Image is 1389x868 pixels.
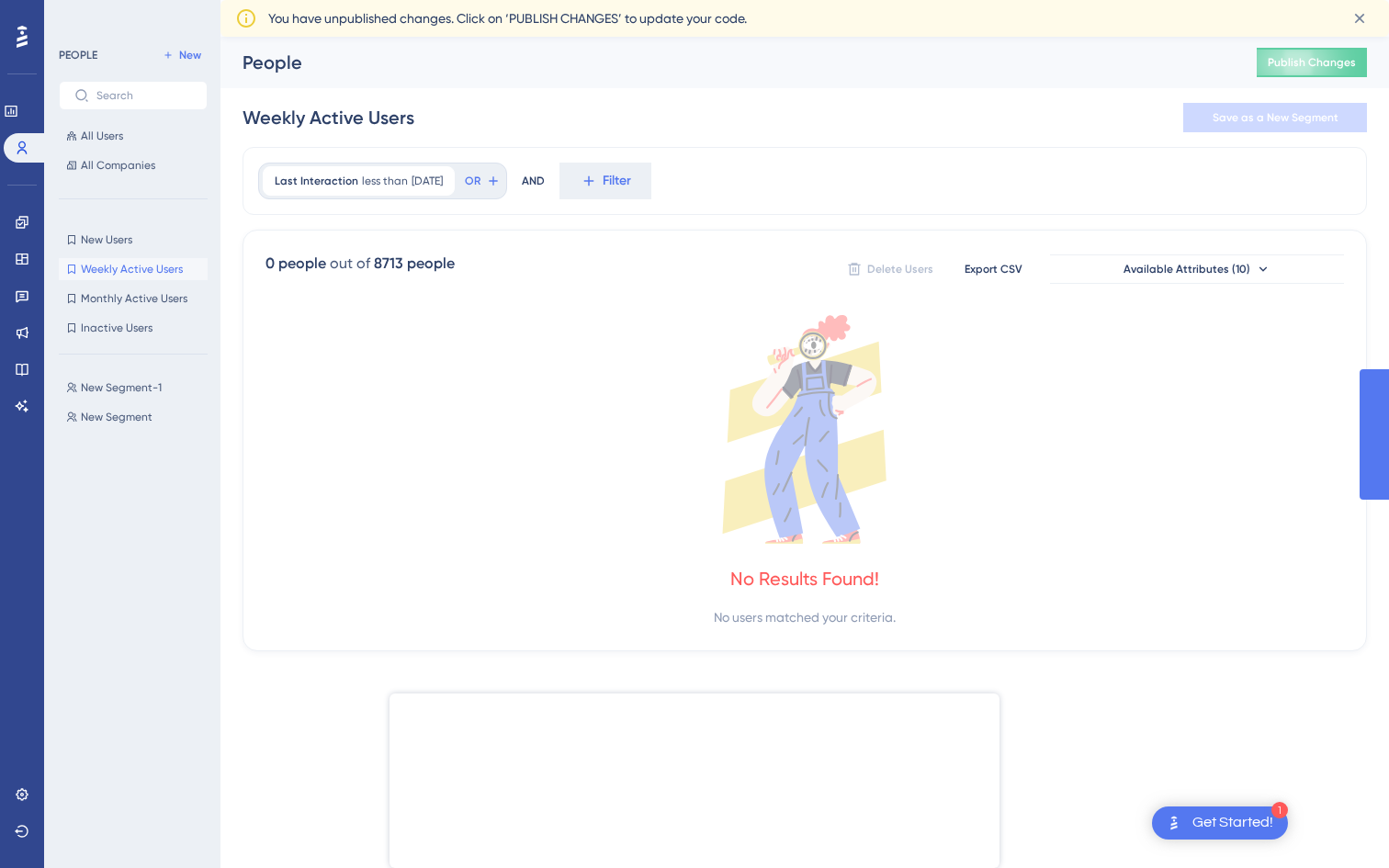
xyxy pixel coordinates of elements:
[59,154,208,176] button: All Companies
[81,158,155,173] span: All Companies
[59,406,219,428] button: New Segment
[96,89,192,102] input: Search
[243,105,414,130] div: Weekly Active Users
[81,410,152,424] span: New Segment
[59,287,208,310] button: Monthly Active Users
[1268,55,1356,70] span: Publish Changes
[243,50,1211,75] div: People
[1257,48,1367,77] button: Publish Changes
[265,253,326,275] div: 0 people
[1271,802,1288,818] div: 1
[275,174,358,188] span: Last Interaction
[965,262,1022,276] span: Export CSV
[81,262,183,276] span: Weekly Active Users
[1163,812,1185,834] img: launcher-image-alternative-text
[59,125,208,147] button: All Users
[374,253,455,275] div: 8713 people
[1050,254,1344,284] button: Available Attributes (10)
[330,253,370,275] div: out of
[1183,103,1367,132] button: Save as a New Segment
[1124,262,1250,276] span: Available Attributes (10)
[59,48,97,62] div: PEOPLE
[81,291,187,306] span: Monthly Active Users
[59,229,208,251] button: New Users
[179,48,201,62] span: New
[81,321,152,335] span: Inactive Users
[1213,110,1338,125] span: Save as a New Segment
[81,232,132,247] span: New Users
[465,174,480,188] span: OR
[603,170,631,192] span: Filter
[156,44,208,66] button: New
[947,254,1039,284] button: Export CSV
[844,254,936,284] button: Delete Users
[1152,806,1288,840] div: Open Get Started! checklist, remaining modules: 1
[268,7,747,29] span: You have unpublished changes. Click on ‘PUBLISH CHANGES’ to update your code.
[1312,795,1367,851] iframe: UserGuiding AI Assistant Launcher
[867,262,933,276] span: Delete Users
[412,174,443,188] span: [DATE]
[390,693,999,868] iframe: UserGuiding Survey
[81,380,162,395] span: New Segment-1
[522,163,545,199] div: AND
[714,606,896,628] div: No users matched your criteria.
[81,129,123,143] span: All Users
[362,174,408,188] span: less than
[1192,813,1273,833] div: Get Started!
[462,166,503,196] button: OR
[59,258,208,280] button: Weekly Active Users
[59,377,219,399] button: New Segment-1
[59,317,208,339] button: Inactive Users
[730,566,879,592] div: No Results Found!
[559,163,651,199] button: Filter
